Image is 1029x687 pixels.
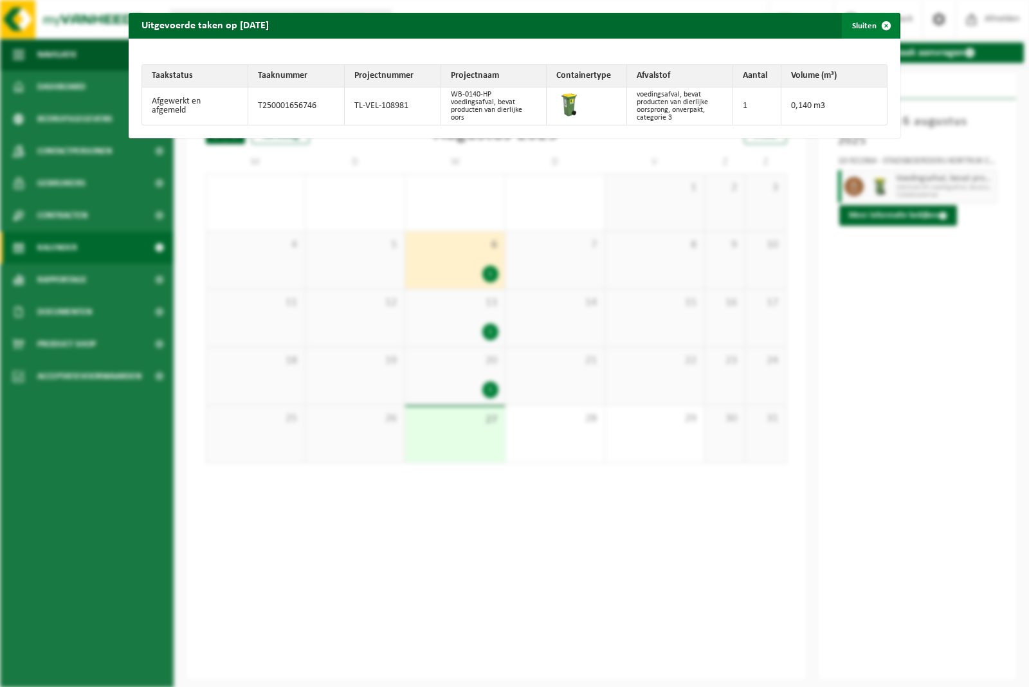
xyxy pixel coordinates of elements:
td: TL-VEL-108981 [345,87,441,125]
th: Taaknummer [248,65,345,87]
td: WB-0140-HP voedingsafval, bevat producten van dierlijke oors [441,87,547,125]
td: voedingsafval, bevat producten van dierlijke oorsprong, onverpakt, categorie 3 [627,87,733,125]
td: 0,140 m3 [781,87,888,125]
th: Aantal [733,65,781,87]
button: Sluiten [842,13,899,39]
th: Projectnummer [345,65,441,87]
th: Afvalstof [627,65,733,87]
th: Projectnaam [441,65,547,87]
th: Volume (m³) [781,65,888,87]
td: 1 [733,87,781,125]
th: Containertype [547,65,627,87]
img: WB-0140-HPE-GN-50 [556,92,582,118]
td: Afgewerkt en afgemeld [142,87,248,125]
td: T250001656746 [248,87,345,125]
h2: Uitgevoerde taken op [DATE] [129,13,282,37]
th: Taakstatus [142,65,248,87]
